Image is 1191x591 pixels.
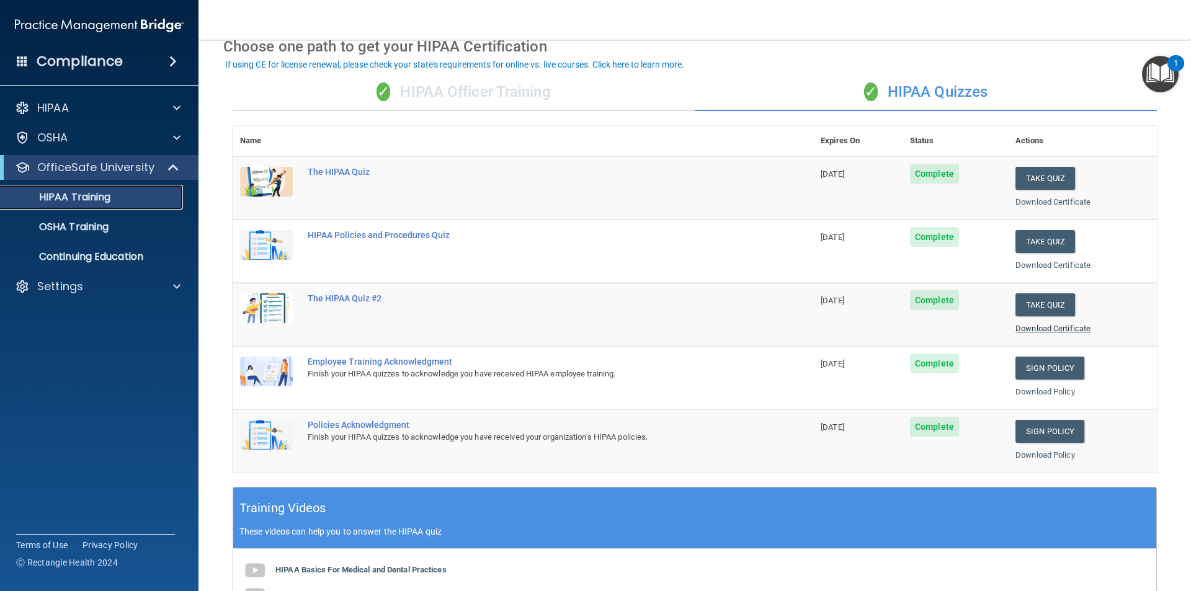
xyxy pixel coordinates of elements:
div: HIPAA Policies and Procedures Quiz [308,230,751,240]
a: HIPAA [15,100,181,115]
div: Finish your HIPAA quizzes to acknowledge you have received your organization’s HIPAA policies. [308,430,751,445]
span: [DATE] [821,169,844,179]
b: HIPAA Basics For Medical and Dental Practices [275,565,447,574]
span: ✓ [864,82,878,101]
a: OSHA [15,130,181,145]
th: Actions [1008,126,1157,156]
button: Open Resource Center, 1 new notification [1142,56,1179,92]
h5: Training Videos [239,497,326,519]
p: Settings [37,279,83,294]
a: Settings [15,279,181,294]
div: Policies Acknowledgment [308,420,751,430]
div: The HIPAA Quiz [308,167,751,177]
a: Sign Policy [1015,357,1084,380]
p: Continuing Education [8,251,177,263]
div: Choose one path to get your HIPAA Certification [223,29,1166,64]
span: Ⓒ Rectangle Health 2024 [16,556,118,569]
div: Finish your HIPAA quizzes to acknowledge you have received HIPAA employee training. [308,367,751,381]
p: These videos can help you to answer the HIPAA quiz [239,527,1150,536]
img: gray_youtube_icon.38fcd6cc.png [243,558,267,583]
a: Privacy Policy [83,539,138,551]
h4: Compliance [37,53,123,70]
button: Take Quiz [1015,167,1075,190]
p: HIPAA Training [8,191,110,203]
span: [DATE] [821,359,844,368]
span: [DATE] [821,233,844,242]
button: If using CE for license renewal, please check your state's requirements for online vs. live cours... [223,58,686,71]
div: HIPAA Officer Training [233,74,695,111]
a: Download Policy [1015,387,1075,396]
span: Complete [910,290,959,310]
a: Download Certificate [1015,324,1091,333]
th: Status [903,126,1008,156]
span: Complete [910,353,959,373]
th: Name [233,126,300,156]
a: Sign Policy [1015,420,1084,443]
p: OfficeSafe University [37,160,154,175]
span: Complete [910,164,959,184]
div: The HIPAA Quiz #2 [308,293,751,303]
a: OfficeSafe University [15,160,180,175]
th: Expires On [813,126,903,156]
p: OSHA [37,130,68,145]
a: Download Certificate [1015,260,1091,270]
span: Complete [910,417,959,437]
div: 1 [1174,63,1178,79]
span: Complete [910,227,959,247]
div: HIPAA Quizzes [695,74,1157,111]
button: Take Quiz [1015,230,1075,253]
p: HIPAA [37,100,69,115]
span: [DATE] [821,296,844,305]
img: PMB logo [15,13,184,38]
a: Download Certificate [1015,197,1091,207]
p: OSHA Training [8,221,109,233]
span: ✓ [377,82,390,101]
div: Employee Training Acknowledgment [308,357,751,367]
a: Download Policy [1015,450,1075,460]
a: Terms of Use [16,539,68,551]
button: Take Quiz [1015,293,1075,316]
div: If using CE for license renewal, please check your state's requirements for online vs. live cours... [225,60,684,69]
span: [DATE] [821,422,844,432]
